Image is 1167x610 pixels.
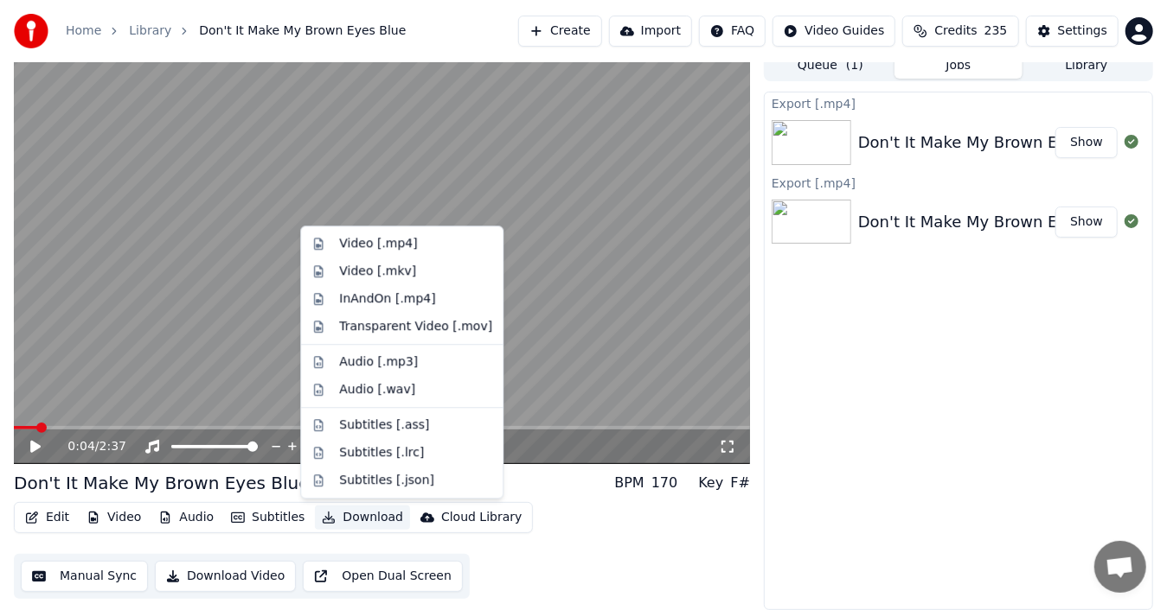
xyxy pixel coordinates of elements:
[155,561,296,592] button: Download Video
[66,22,101,40] a: Home
[339,235,417,252] div: Video [.mp4]
[339,318,492,335] div: Transparent Video [.mov]
[441,509,522,526] div: Cloud Library
[858,210,1124,234] div: Don't It Make My Brown Eyes Blue
[609,16,692,47] button: Import
[21,561,148,592] button: Manual Sync
[934,22,977,40] span: Credits
[698,473,723,493] div: Key
[1026,16,1119,47] button: Settings
[199,22,406,40] span: Don't It Make My Brown Eyes Blue
[14,471,310,495] div: Don't It Make My Brown Eyes Blue
[773,16,895,47] button: Video Guides
[224,505,311,530] button: Subtitles
[894,54,1023,79] button: Jobs
[339,416,429,434] div: Subtitles [.ass]
[303,561,463,592] button: Open Dual Screen
[66,22,406,40] nav: breadcrumb
[765,172,1152,193] div: Export [.mp4]
[80,505,148,530] button: Video
[315,505,410,530] button: Download
[984,22,1008,40] span: 235
[339,472,434,489] div: Subtitles [.json]
[339,263,416,280] div: Video [.mkv]
[1055,207,1118,238] button: Show
[14,14,48,48] img: youka
[1055,127,1118,158] button: Show
[67,438,109,455] div: /
[339,381,415,398] div: Audio [.wav]
[129,22,171,40] a: Library
[339,290,436,308] div: InAndOn [.mp4]
[846,57,863,74] span: ( 1 )
[1023,54,1151,79] button: Library
[1058,22,1107,40] div: Settings
[518,16,602,47] button: Create
[858,130,1124,155] div: Don't It Make My Brown Eyes Blue
[67,438,94,455] span: 0:04
[18,505,76,530] button: Edit
[766,54,894,79] button: Queue
[151,505,221,530] button: Audio
[339,444,424,461] div: Subtitles [.lrc]
[99,438,126,455] span: 2:37
[651,473,678,493] div: 170
[1094,541,1146,593] div: Open chat
[730,473,750,493] div: F#
[699,16,766,47] button: FAQ
[765,92,1152,113] div: Export [.mp4]
[902,16,1018,47] button: Credits235
[339,353,418,371] div: Audio [.mp3]
[614,473,644,493] div: BPM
